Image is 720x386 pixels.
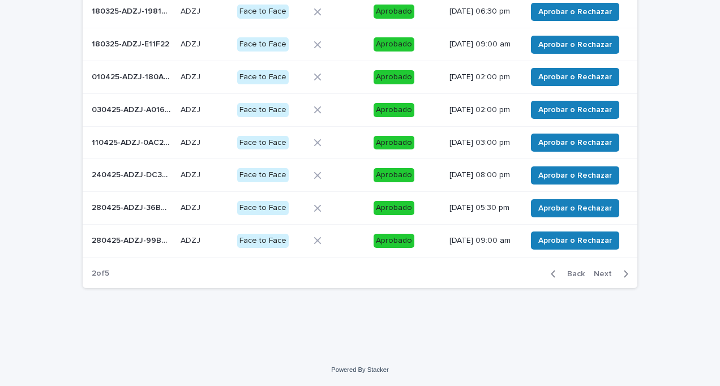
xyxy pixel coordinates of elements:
div: Face to Face [237,103,289,117]
span: Back [560,270,585,278]
span: Aprobar o Rechazar [538,137,612,148]
div: Aprobado [374,70,414,84]
span: Aprobar o Rechazar [538,170,612,181]
p: ADZJ [181,168,203,180]
p: 180325-ADZJ-E11F22 [92,37,172,49]
p: 030425-ADZJ-A0160F [92,103,174,115]
button: Aprobar o Rechazar [531,36,619,54]
span: Aprobar o Rechazar [538,71,612,83]
p: 010425-ADZJ-180A9E [92,70,174,82]
p: [DATE] 09:00 am [449,40,517,49]
div: Aprobado [374,103,414,117]
div: Aprobado [374,136,414,150]
button: Aprobar o Rechazar [531,231,619,250]
p: [DATE] 05:30 pm [449,203,517,213]
tr: 240425-ADZJ-DC3F74240425-ADZJ-DC3F74 ADZJADZJ Face to FaceAprobado[DATE] 08:00 pmAprobar o Rechazar [83,159,637,192]
span: Next [594,270,619,278]
button: Aprobar o Rechazar [531,134,619,152]
div: Face to Face [237,37,289,52]
div: Face to Face [237,168,289,182]
button: Aprobar o Rechazar [531,68,619,86]
p: 280425-ADZJ-36B6E2 [92,201,174,213]
tr: 180325-ADZJ-E11F22180325-ADZJ-E11F22 ADZJADZJ Face to FaceAprobado[DATE] 09:00 amAprobar o Rechazar [83,28,637,61]
button: Back [542,269,589,279]
button: Aprobar o Rechazar [531,3,619,21]
button: Aprobar o Rechazar [531,166,619,185]
tr: 030425-ADZJ-A0160F030425-ADZJ-A0160F ADZJADZJ Face to FaceAprobado[DATE] 02:00 pmAprobar o Rechazar [83,93,637,126]
span: Aprobar o Rechazar [538,104,612,115]
div: Face to Face [237,5,289,19]
p: 240425-ADZJ-DC3F74 [92,168,174,180]
p: [DATE] 08:00 pm [449,170,517,180]
p: 110425-ADZJ-0AC2DE [92,136,174,148]
a: Powered By Stacker [331,366,388,373]
div: Face to Face [237,136,289,150]
div: Aprobado [374,5,414,19]
span: Aprobar o Rechazar [538,39,612,50]
p: ADZJ [181,70,203,82]
p: [DATE] 02:00 pm [449,72,517,82]
p: [DATE] 02:00 pm [449,105,517,115]
tr: 280425-ADZJ-99BBA9280425-ADZJ-99BBA9 ADZJADZJ Face to FaceAprobado[DATE] 09:00 amAprobar o Rechazar [83,224,637,257]
p: 2 of 5 [83,260,118,288]
tr: 280425-ADZJ-36B6E2280425-ADZJ-36B6E2 ADZJADZJ Face to FaceAprobado[DATE] 05:30 pmAprobar o Rechazar [83,192,637,225]
p: 280425-ADZJ-99BBA9 [92,234,174,246]
span: Aprobar o Rechazar [538,6,612,18]
button: Aprobar o Rechazar [531,199,619,217]
div: Aprobado [374,168,414,182]
p: [DATE] 06:30 pm [449,7,517,16]
button: Next [589,269,637,279]
tr: 110425-ADZJ-0AC2DE110425-ADZJ-0AC2DE ADZJADZJ Face to FaceAprobado[DATE] 03:00 pmAprobar o Rechazar [83,126,637,159]
p: [DATE] 09:00 am [449,236,517,246]
div: Aprobado [374,201,414,215]
div: Face to Face [237,201,289,215]
p: ADZJ [181,103,203,115]
div: Aprobado [374,37,414,52]
p: ADZJ [181,234,203,246]
p: ADZJ [181,37,203,49]
tr: 010425-ADZJ-180A9E010425-ADZJ-180A9E ADZJADZJ Face to FaceAprobado[DATE] 02:00 pmAprobar o Rechazar [83,61,637,93]
span: Aprobar o Rechazar [538,235,612,246]
button: Aprobar o Rechazar [531,101,619,119]
span: Aprobar o Rechazar [538,203,612,214]
p: [DATE] 03:00 pm [449,138,517,148]
p: 180325-ADZJ-198177 [92,5,174,16]
div: Face to Face [237,234,289,248]
p: ADZJ [181,201,203,213]
div: Aprobado [374,234,414,248]
p: ADZJ [181,136,203,148]
p: ADZJ [181,5,203,16]
div: Face to Face [237,70,289,84]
